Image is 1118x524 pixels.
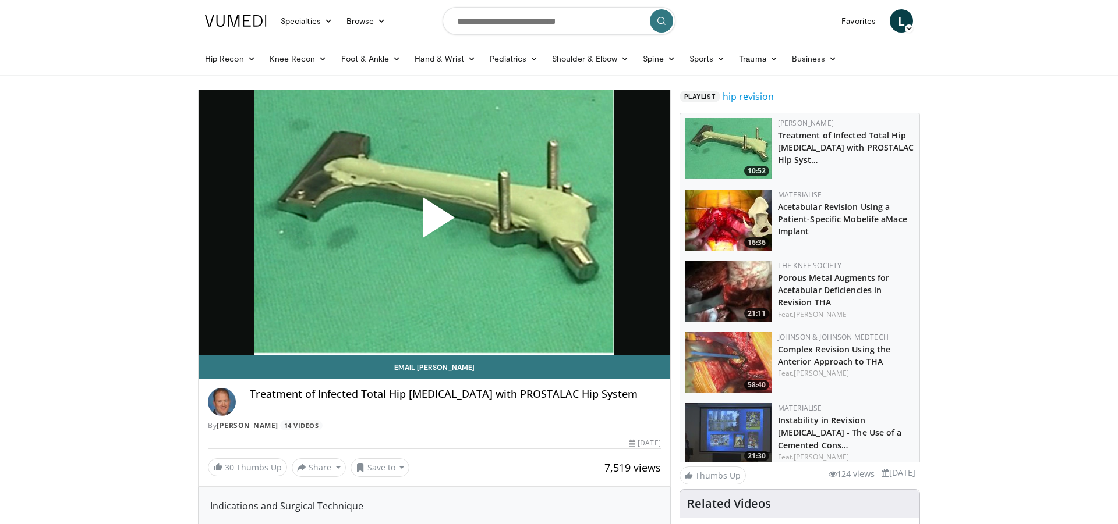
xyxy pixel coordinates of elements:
img: 90f5cf27-7625-4c07-8274-bae5424b6294.150x105_q85_crop-smart_upscale.jpg [685,332,772,393]
img: 1138359_3.png.150x105_q85_crop-smart_upscale.jpg [685,118,772,179]
h4: Related Videos [687,497,771,511]
a: Materialise [778,403,822,413]
a: Johnson & Johnson MedTech [778,332,889,342]
a: hip revision [723,90,774,104]
a: Specialties [274,9,339,33]
div: Feat. [778,368,915,379]
a: Browse [339,9,393,33]
a: Spine [636,47,682,70]
span: 16:36 [744,237,769,248]
span: 58:40 [744,380,769,390]
button: Play Video [330,165,539,279]
a: 21:30 [685,403,772,464]
img: c39c901c-a3b1-4809-b59d-ab74daca2115.150x105_q85_crop-smart_upscale.jpg [685,190,772,251]
a: The Knee Society [778,261,842,270]
a: Complex Revision Using the Anterior Approach to THA [778,344,891,367]
span: 21:30 [744,451,769,461]
img: VuMedi Logo [205,15,267,27]
a: 10:52 [685,118,772,179]
input: Search topics, interventions [443,7,675,35]
a: Porous Metal Augments for Acetabular Deficiencies in Revision THA [778,272,890,308]
span: 21:11 [744,308,769,319]
a: Hand & Wrist [408,47,483,70]
a: Favorites [834,9,883,33]
a: Business [785,47,844,70]
img: Avatar [208,388,236,416]
a: Instability in Revision [MEDICAL_DATA] - The Use of a Cemented Cons… [778,415,902,450]
a: 14 Videos [280,420,323,430]
img: MBerend_porous_metal_augments_3.png.150x105_q85_crop-smart_upscale.jpg [685,261,772,322]
div: Indications and Surgical Technique [210,499,659,513]
img: 83185a65-20e3-4dd0-9216-bfd8a5420770.150x105_q85_crop-smart_upscale.jpg [685,403,772,464]
a: [PERSON_NAME] [794,368,849,378]
a: Acetabular Revision Using a Patient-Specific Mobelife aMace Implant [778,201,907,237]
a: 16:36 [685,190,772,251]
a: Trauma [732,47,785,70]
a: Hip Recon [198,47,263,70]
span: 30 [225,462,234,473]
a: Thumbs Up [680,466,746,484]
div: Feat. [778,309,915,320]
div: [DATE] [629,438,660,448]
a: Treatment of Infected Total Hip [MEDICAL_DATA] with PROSTALAC Hip Syst… [778,130,914,165]
a: 21:11 [685,261,772,322]
a: 58:40 [685,332,772,393]
span: 10:52 [744,166,769,176]
span: Playlist [680,91,720,102]
a: Knee Recon [263,47,334,70]
div: Feat. [778,452,915,462]
a: L [890,9,913,33]
a: [PERSON_NAME] [217,420,278,430]
li: 124 views [829,468,875,480]
div: By [208,420,661,431]
span: 7,519 views [604,461,661,475]
a: [PERSON_NAME] [778,118,834,128]
h4: Treatment of Infected Total Hip [MEDICAL_DATA] with PROSTALAC Hip System [250,388,661,401]
video-js: Video Player [199,90,670,355]
li: [DATE] [882,466,915,479]
button: Share [292,458,346,477]
a: [PERSON_NAME] [794,309,849,319]
a: Sports [682,47,733,70]
a: Materialise [778,190,822,199]
a: Foot & Ankle [334,47,408,70]
a: Email [PERSON_NAME] [199,355,670,379]
a: Pediatrics [483,47,545,70]
a: [PERSON_NAME] [794,452,849,462]
a: Shoulder & Elbow [545,47,636,70]
button: Save to [351,458,410,477]
a: 30 Thumbs Up [208,458,287,476]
